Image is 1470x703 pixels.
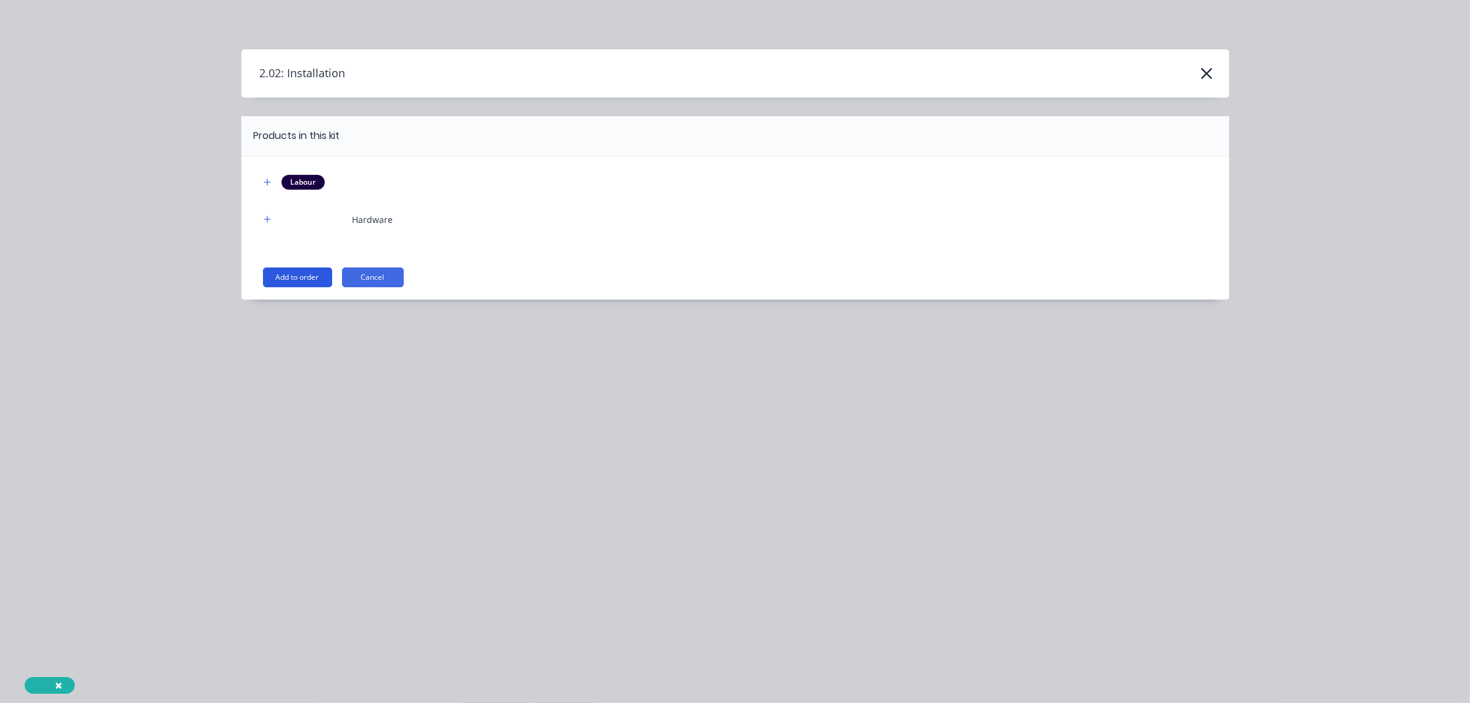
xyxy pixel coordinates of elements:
[282,175,325,190] div: Labour
[254,128,340,143] div: Products in this kit
[353,213,393,226] div: Hardware
[43,671,75,701] button: Close
[342,267,404,287] button: Cancel
[55,676,62,694] span: ×
[241,62,346,85] h4: 2.02: Installation
[263,267,332,287] button: Add to order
